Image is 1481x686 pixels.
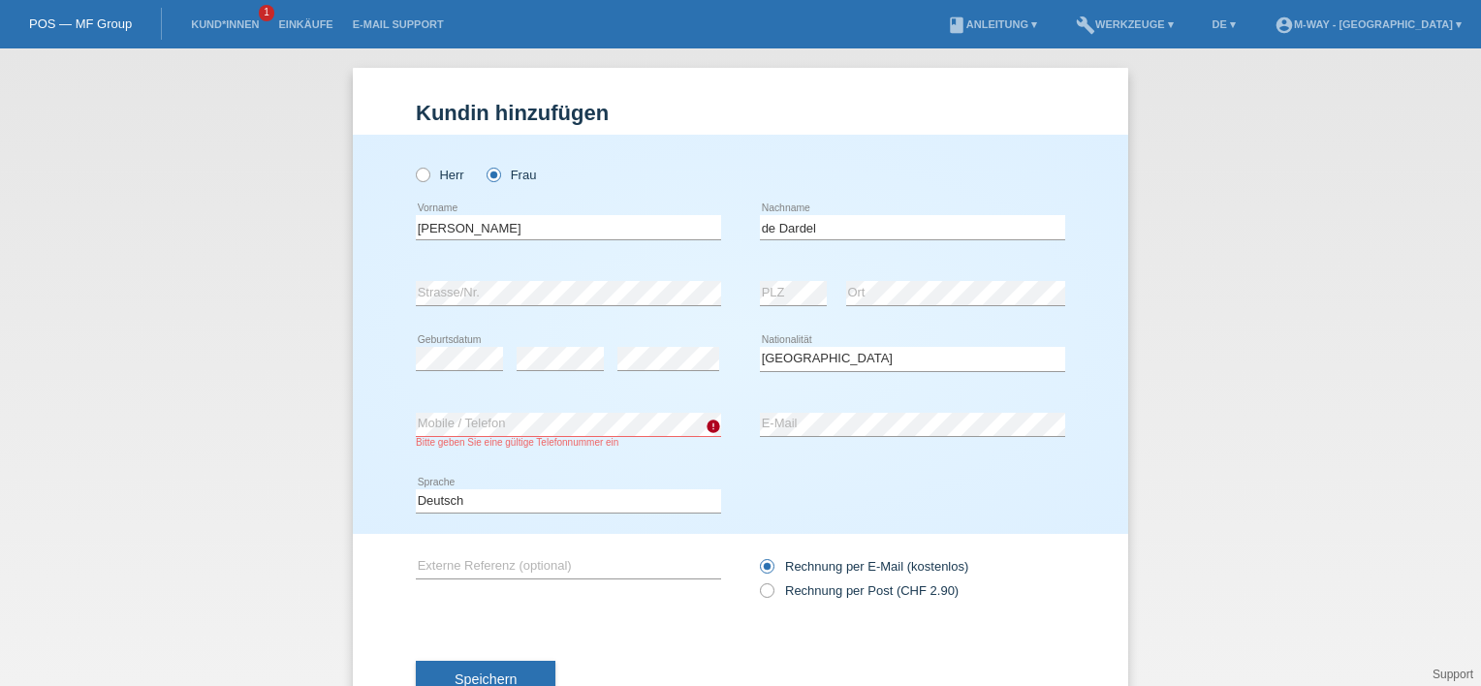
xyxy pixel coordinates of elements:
label: Herr [416,168,464,182]
input: Rechnung per E-Mail (kostenlos) [760,559,772,583]
input: Herr [416,168,428,180]
label: Frau [487,168,536,182]
a: Support [1433,668,1473,681]
i: account_circle [1275,16,1294,35]
span: 1 [259,5,274,21]
a: bookAnleitung ▾ [937,18,1047,30]
div: Bitte geben Sie eine gültige Telefonnummer ein [416,437,721,448]
input: Frau [487,168,499,180]
i: error [706,419,721,434]
input: Rechnung per Post (CHF 2.90) [760,583,772,608]
a: POS — MF Group [29,16,132,31]
i: book [947,16,966,35]
h1: Kundin hinzufügen [416,101,1065,125]
a: E-Mail Support [343,18,454,30]
label: Rechnung per Post (CHF 2.90) [760,583,959,598]
label: Rechnung per E-Mail (kostenlos) [760,559,968,574]
a: Einkäufe [268,18,342,30]
a: Kund*innen [181,18,268,30]
a: buildWerkzeuge ▾ [1066,18,1183,30]
a: DE ▾ [1203,18,1245,30]
a: account_circlem-way - [GEOGRAPHIC_DATA] ▾ [1265,18,1471,30]
i: build [1076,16,1095,35]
